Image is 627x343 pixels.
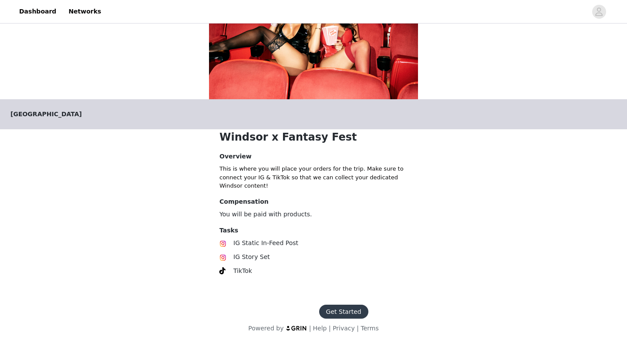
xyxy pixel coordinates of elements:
[14,2,61,21] a: Dashboard
[233,239,298,246] span: IG Static In-Feed Post
[313,325,327,332] a: Help
[319,305,368,319] button: Get Started
[63,2,106,21] a: Networks
[219,165,408,190] p: This is where you will place your orders for the trip. Make sure to connect your IG & TikTok so t...
[333,325,355,332] a: Privacy
[233,267,252,274] span: TikTok
[219,254,226,261] img: Instagram Icon
[219,152,408,161] h4: Overview
[357,325,359,332] span: |
[329,325,331,332] span: |
[233,253,270,260] span: IG Story Set
[219,210,408,219] p: You will be paid with products.
[219,197,408,206] h4: Compensation
[219,129,408,145] h1: Windsor x Fantasy Fest
[595,5,603,19] div: avatar
[309,325,311,332] span: |
[219,226,408,235] h4: Tasks
[10,110,82,119] span: [GEOGRAPHIC_DATA]
[219,240,226,247] img: Instagram Icon
[248,325,283,332] span: Powered by
[361,325,378,332] a: Terms
[286,325,307,331] img: logo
